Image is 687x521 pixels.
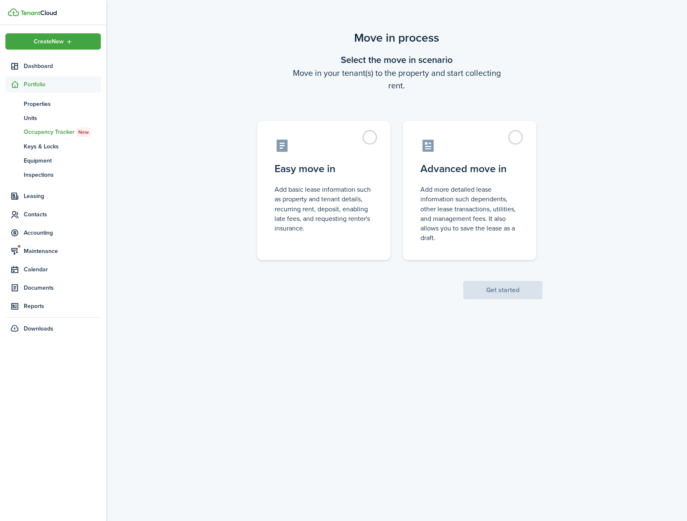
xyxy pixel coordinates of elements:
[5,298,101,314] a: Reports
[24,170,101,179] span: Inspections
[5,111,101,125] a: Units
[251,53,542,67] wizard-step-header-title: Select the move in scenario
[24,210,101,219] span: Contacts
[251,67,542,92] wizard-step-header-description: Move in your tenant(s) to the property and start collecting rent.
[5,139,101,153] a: Keys & Locks
[420,161,519,176] control-radio-card-title: Advanced move in
[275,185,373,233] control-radio-card-description: Add basic lease information such as property and tenant details, recurring rent, deposit, enablin...
[24,247,101,255] span: Maintenance
[24,302,101,311] span: Reports
[5,97,101,111] a: Properties
[34,39,64,45] span: Create New
[78,128,89,136] span: New
[20,10,57,15] img: TenantCloud
[24,128,101,137] span: Occupancy Tracker
[24,100,101,108] span: Properties
[8,8,19,16] img: TenantCloud
[24,114,101,123] span: Units
[420,185,519,243] control-radio-card-description: Add more detailed lease information such dependents, other lease transactions, utilities, and man...
[5,58,101,74] a: Dashboard
[5,33,101,50] button: Open menu
[251,29,542,47] scenario-title: Move in process
[24,62,101,70] span: Dashboard
[275,161,373,176] control-radio-card-title: Easy move in
[24,228,101,237] span: Accounting
[5,125,101,139] a: Occupancy TrackerNew
[24,192,101,200] span: Leasing
[24,80,101,89] span: Portfolio
[5,153,101,168] a: Equipment
[24,156,101,165] span: Equipment
[24,142,101,151] span: Keys & Locks
[24,324,53,333] span: Downloads
[5,168,101,182] a: Inspections
[24,265,101,274] span: Calendar
[24,283,101,292] span: Documents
